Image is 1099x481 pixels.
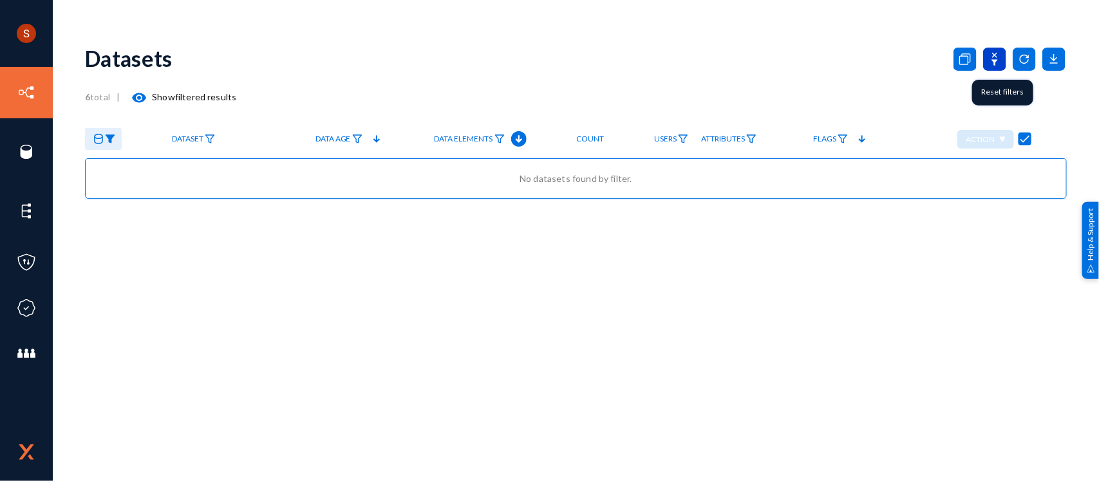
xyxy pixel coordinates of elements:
mat-icon: visibility [131,90,147,105]
a: Flags [807,128,854,150]
span: Attributes [701,134,745,143]
span: Users [654,134,677,143]
div: Datasets [85,45,173,71]
img: icon-filter.svg [205,134,215,143]
img: icon-compliance.svg [17,298,36,318]
a: Attributes [695,128,763,150]
img: icon-filter-filled.svg [105,134,115,143]
div: Help & Support [1082,202,1099,279]
span: | [117,91,120,102]
span: Show filtered results [120,91,236,102]
a: Data Age [309,128,369,150]
span: Flags [813,134,836,143]
a: Dataset [165,128,221,150]
div: Reset filters [972,80,1033,105]
img: icon-inventory.svg [17,83,36,102]
span: Data Age [315,134,351,143]
img: icon-members.svg [17,344,36,363]
img: icon-filter.svg [746,134,756,143]
span: Count [576,134,604,143]
div: No datasets found by filter. [99,172,1053,185]
span: Dataset [172,134,203,143]
span: total [85,91,117,102]
img: icon-filter.svg [678,134,688,143]
b: 6 [85,91,90,102]
img: icon-sources.svg [17,142,36,161]
a: Users [648,128,695,150]
img: icon-elements.svg [17,201,36,221]
img: help_support.svg [1087,264,1095,273]
img: icon-filter.svg [838,134,848,143]
img: icon-filter.svg [352,134,362,143]
span: Data Elements [435,134,493,143]
img: icon-filter.svg [494,134,505,143]
a: Data Elements [428,128,511,150]
img: ACg8ocLCHWB70YVmYJSZIkanuWRMiAOKj9BOxslbKTvretzi-06qRA=s96-c [17,24,36,43]
img: icon-policies.svg [17,253,36,272]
